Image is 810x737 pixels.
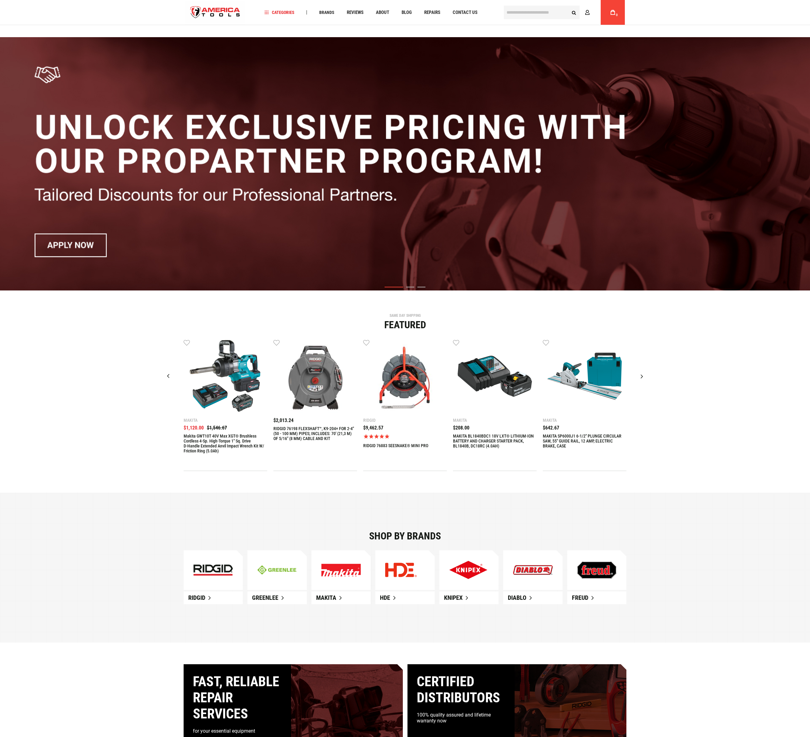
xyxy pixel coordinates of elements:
div: 2 / 9 [273,339,357,471]
a: RIDGID 76198 FLEXSHAFT™, K9-204+ FOR 2-4 [273,339,357,415]
span: $642.67 [543,425,559,431]
span: Categories [265,10,294,15]
span: 0 [616,13,618,17]
a: RIDGID 76883 SEESNAKE® MINI PRO [363,339,447,415]
a: Makita [311,591,371,604]
span: $1,120.00 [184,425,204,431]
a: Explore Our New Products [439,550,499,590]
span: Rated 5.0 out of 5 stars 1 reviews [363,434,447,439]
span: Blog [402,10,412,15]
span: Knipex [444,594,463,601]
div: Ridgid [363,418,447,422]
span: $1,546.67 [207,425,227,431]
a: Explore Our New Products [375,550,434,590]
div: 3 / 9 [363,339,447,471]
a: MAKITA BL1840BDC1 18V LXT® LITHIUM-ION BATTERY AND CHARGER STARTER PACK, BL1840B, DC18RC (4.0AH) [453,339,537,415]
div: 4 / 9 [453,339,537,471]
img: Makita GWT10T 40V max XGT® Brushless Cordless 4‑Sp. High‑Torque 1" Sq. Drive D‑Handle Extended An... [188,339,263,413]
img: MAKITA SP6000J1 6-1/2" PLUNGE CIRCULAR SAW, 55" GUIDE RAIL, 12 AMP, ELECTRIC BRAKE, CASE [547,339,622,413]
span: $9,462.57 [363,425,383,431]
span: Freud [572,594,588,601]
a: Explore Our New Products [311,550,371,590]
span: Ridgid [188,594,205,601]
img: Explore Our New Products [513,565,552,575]
span: HDE [380,594,390,601]
span: $2,013.24 [273,417,294,423]
a: Explore Our New Products [567,550,626,590]
span: $208.00 [453,425,469,431]
div: for your essential equipment [193,728,282,734]
a: Freud [567,591,626,604]
a: About [373,8,392,17]
img: America Tools [185,1,245,24]
span: Greenlee [252,594,278,601]
span: Repairs [424,10,440,15]
div: Certified distributors [417,674,506,706]
img: MAKITA BL1840BDC1 18V LXT® LITHIUM-ION BATTERY AND CHARGER STARTER PACK, BL1840B, DC18RC (4.0AH) [458,339,532,413]
div: 100% quality assured and lifetime warranty now [417,712,506,724]
a: RIDGID 76198 FLEXSHAFT™, K9-204+ FOR 2-4" (50 - 100 MM) PIPES; INCLUDES: 70' (21,3 M) OF 5/16" (8... [273,426,357,441]
span: Brands [319,10,334,15]
div: Shop by brands [184,531,626,541]
a: Blog [399,8,415,17]
span: About [376,10,389,15]
a: Diablo [503,591,562,604]
a: Categories [262,8,297,17]
a: HDE [375,591,434,604]
img: ridgid-mobile.jpg [194,565,233,576]
a: Ridgid [184,591,243,604]
a: store logo [185,1,245,24]
a: Knipex [439,591,499,604]
a: MAKITA SP6000J1 6-1/2" PLUNGE CIRCULAR SAW, 55" GUIDE RAIL, 12 AMP, ELECTRIC BRAKE, CASE [543,434,626,448]
img: Explore Our New Products [321,564,361,577]
div: Makita [184,418,267,422]
div: Featured [184,320,626,330]
span: Diablo [508,594,526,601]
img: greenline-mobile.jpg [257,565,297,575]
img: Explore Our New Products [577,561,616,579]
div: Previous slide [160,368,176,384]
a: Greenlee [247,591,307,604]
a: Explore Our New Products [503,550,562,590]
a: Contact Us [450,8,480,17]
img: Explore Our New Products [385,563,417,577]
button: Search [568,7,580,18]
div: SAME DAY SHIPPING [184,314,626,317]
a: Repairs [421,8,443,17]
img: Explore Our New Products [449,561,487,579]
a: Makita GWT10T 40V max XGT® Brushless Cordless 4‑Sp. High‑Torque 1" Sq. Drive D‑Handle Extended An... [184,434,267,453]
a: MAKITA BL1840BDC1 18V LXT® LITHIUM-ION BATTERY AND CHARGER STARTER PACK, BL1840B, DC18RC (4.0AH) [453,434,537,448]
span: Makita [316,594,336,601]
img: RIDGID 76198 FLEXSHAFT™, K9-204+ FOR 2-4 [278,339,352,413]
span: Contact Us [453,10,477,15]
div: 1 / 9 [184,339,267,471]
div: Next slide [634,368,650,384]
a: RIDGID 76883 SEESNAKE® MINI PRO [363,443,428,448]
div: Fast, reliable repair services [193,674,282,722]
div: 5 / 9 [543,339,626,471]
img: RIDGID 76883 SEESNAKE® MINI PRO [368,339,442,413]
div: Makita [453,418,537,422]
a: Brands [316,8,337,17]
span: Reviews [347,10,364,15]
a: Makita GWT10T 40V max XGT® Brushless Cordless 4‑Sp. High‑Torque 1" Sq. Drive D‑Handle Extended An... [184,339,267,415]
a: MAKITA SP6000J1 6-1/2" PLUNGE CIRCULAR SAW, 55" GUIDE RAIL, 12 AMP, ELECTRIC BRAKE, CASE [543,339,626,415]
div: Makita [543,418,626,422]
a: Reviews [344,8,366,17]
